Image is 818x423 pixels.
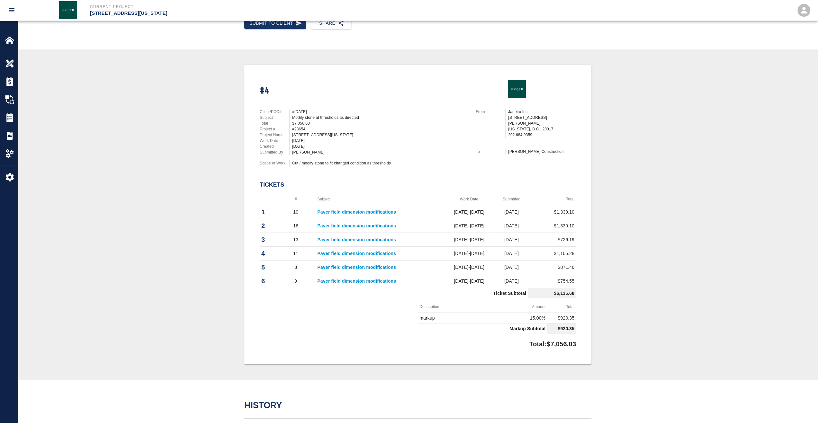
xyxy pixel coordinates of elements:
[292,120,468,126] div: $7,056.03
[260,288,528,299] td: Ticket Subtotal
[547,313,576,323] td: $920.35
[261,207,274,217] p: 1
[276,205,316,219] td: 10
[317,223,396,228] a: Paver field dimension modifications
[528,233,576,247] td: $726.19
[317,251,396,256] a: Paver field dimension modifications
[495,260,528,274] td: [DATE]
[476,149,505,154] p: To
[495,193,528,205] th: Submitted
[495,247,528,260] td: [DATE]
[276,274,316,288] td: 9
[443,233,495,247] td: [DATE]-[DATE]
[292,138,468,144] div: [DATE]
[495,274,528,288] td: [DATE]
[443,219,495,233] td: [DATE]-[DATE]
[482,313,547,323] td: 15.00%
[276,219,316,233] td: 16
[528,260,576,274] td: $871.46
[260,138,289,144] p: Work Date
[528,219,576,233] td: $1,339.10
[244,400,591,410] h2: History
[495,205,528,219] td: [DATE]
[292,160,468,166] div: Cut / modify stone to fit changed condition as thresholds
[482,301,547,313] th: Amount
[292,132,468,138] div: [STREET_ADDRESS][US_STATE]
[418,313,482,323] td: markup
[317,209,396,215] a: Paver field dimension modifications
[311,17,351,29] button: Share
[292,126,468,132] div: #23654
[260,120,289,126] p: Total
[443,205,495,219] td: [DATE]-[DATE]
[276,233,316,247] td: 13
[316,193,443,205] th: Subject
[547,301,576,313] th: Total
[292,109,468,115] div: #[DATE]
[443,260,495,274] td: [DATE]-[DATE]
[260,132,289,138] p: Project Name
[528,288,576,299] td: $6,135.68
[443,193,495,205] th: Work Date
[418,301,482,313] th: Description
[90,10,444,17] p: [STREET_ADDRESS][US_STATE]
[528,205,576,219] td: $1,339.10
[276,193,316,205] th: #
[260,115,289,120] p: Subject
[292,144,468,149] div: [DATE]
[292,115,468,120] div: Modify stone at thresholds as directed
[528,274,576,288] td: $754.55
[261,276,274,286] p: 6
[261,262,274,272] p: 5
[443,247,495,260] td: [DATE]-[DATE]
[317,237,396,242] a: Paver field dimension modifications
[418,323,547,334] td: Markup Subtotal
[508,80,526,98] img: Janeiro Inc
[260,144,289,149] p: Created
[528,193,576,205] th: Total
[59,1,77,19] img: Janeiro Inc
[317,265,396,270] a: Paver field dimension modifications
[528,247,576,260] td: $1,105.28
[260,149,289,155] p: Submitted By
[495,233,528,247] td: [DATE]
[317,278,396,284] a: Paver field dimension modifications
[260,160,289,166] p: Scope of Work
[292,149,468,155] div: [PERSON_NAME]
[476,109,505,115] p: From
[261,249,274,258] p: 4
[786,392,818,423] iframe: Chat Widget
[90,4,444,10] p: Current Project
[260,126,289,132] p: Project #
[261,221,274,231] p: 2
[508,132,576,138] p: 202.684.9359
[260,109,289,115] p: Client/PCO#
[276,260,316,274] td: 8
[4,3,19,18] button: open drawer
[547,323,576,334] td: $920.35
[244,17,306,29] button: Submit to Client
[260,181,576,189] h2: Tickets
[508,115,576,132] p: [STREET_ADDRESS][PERSON_NAME] [US_STATE], D.C. 20017
[261,235,274,244] p: 3
[529,336,576,349] p: Total: $7,056.03
[443,274,495,288] td: [DATE]-[DATE]
[508,109,576,115] p: Janeiro Inc
[495,219,528,233] td: [DATE]
[276,247,316,260] td: 11
[508,149,576,154] p: [PERSON_NAME] Construction
[260,85,269,96] h1: #4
